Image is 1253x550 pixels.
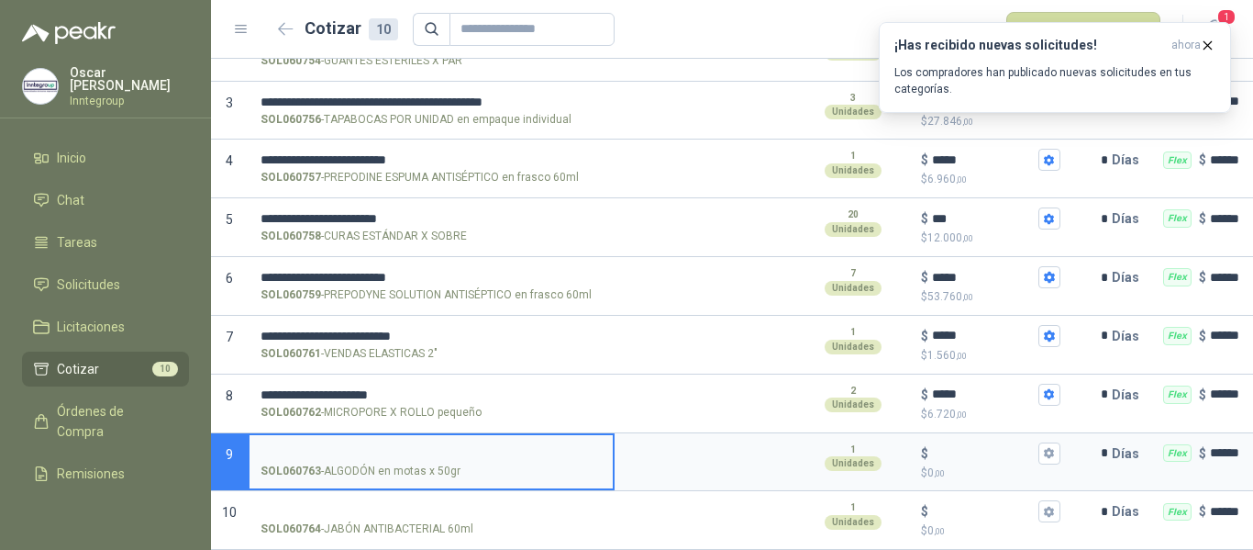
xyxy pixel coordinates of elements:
[932,271,1035,285] input: $$53.760,00
[261,228,321,245] strong: SOL060758
[261,111,571,129] p: - TAPABOCAS POR UNIDAD en empaque individual
[226,271,233,286] span: 6
[1038,149,1060,171] button: $$6.960,00
[850,443,856,457] p: 1
[932,212,1035,226] input: $$12.000,00
[22,394,189,449] a: Órdenes de Compra
[850,91,856,106] p: 3
[927,290,973,303] span: 53.760
[825,281,882,296] div: Unidades
[962,292,973,302] span: ,00
[894,38,1164,53] h3: ¡Has recibido nuevas solicitudes!
[1163,503,1192,522] div: Flex
[226,153,233,168] span: 4
[921,465,1060,482] p: $
[1216,8,1236,26] span: 1
[22,183,189,218] a: Chat
[932,387,1035,401] input: $$6.720,00
[1199,443,1206,464] p: $
[934,468,945,478] span: ,00
[1112,376,1147,413] p: Días
[825,163,882,178] div: Unidades
[1199,150,1206,170] p: $
[921,267,928,287] p: $
[879,22,1231,113] button: ¡Has recibido nuevas solicitudes!ahora Los compradores han publicado nuevas solicitudes en tus ca...
[932,329,1035,342] input: $$1.560,00
[962,233,973,243] span: ,00
[1112,141,1147,178] p: Días
[927,231,973,244] span: 12.000
[1112,259,1147,296] p: Días
[261,153,602,167] input: SOL060757-PREPODINE ESPUMA ANTISÉPTICO en frasco 60ml
[850,325,856,340] p: 1
[1199,208,1206,229] p: $
[57,275,120,295] span: Solicitudes
[22,22,116,44] img: Logo peakr
[1038,384,1060,406] button: $$6.720,00
[825,515,882,530] div: Unidades
[894,64,1215,97] p: Los compradores han publicado nuevas solicitudes en tus categorías.
[261,404,482,421] p: - MICROPORE X ROLLO pequeño
[921,347,1060,365] p: $
[825,456,882,471] div: Unidades
[927,173,967,185] span: 6.960
[22,352,189,387] a: Cotizar10
[1199,267,1206,287] p: $
[1171,38,1201,53] span: ahora
[261,505,602,519] input: SOL060764-JABÓN ANTIBACTERIAL 60ml
[956,410,967,420] span: ,00
[22,140,189,175] a: Inicio
[305,16,398,41] h2: Cotizar
[226,388,233,403] span: 8
[1163,209,1192,228] div: Flex
[369,18,398,40] div: 10
[850,384,856,398] p: 2
[261,404,321,421] strong: SOL060762
[22,309,189,344] a: Licitaciones
[261,271,602,285] input: SOL060759-PREPODYNE SOLUTION ANTISÉPTICO en frasco 60ml
[261,388,602,402] input: SOL060762-MICROPORE X ROLLO pequeño
[825,398,882,412] div: Unidades
[1163,152,1192,170] div: Flex
[1038,208,1060,230] button: $$12.000,00
[848,208,859,222] p: 20
[22,499,189,533] a: Configuración
[1163,268,1192,286] div: Flex
[261,95,602,109] input: SOL060756-TAPABOCAS POR UNIDAD en empaque individual
[23,69,58,104] img: Company Logo
[70,66,189,92] p: Oscar [PERSON_NAME]
[57,232,97,253] span: Tareas
[1038,266,1060,288] button: $$53.760,00
[850,266,856,281] p: 7
[261,330,602,343] input: SOL060761-VENDAS ELASTICAS 2"
[1006,12,1160,47] button: Publicar cotizaciones
[927,524,945,537] span: 0
[261,345,438,363] p: - VENDAS ELASTICAS 2"
[921,443,928,464] p: $
[261,521,321,538] strong: SOL060764
[261,169,579,186] p: - PREPODINE ESPUMA ANTISÉPTICO en frasco 60ml
[1198,13,1231,46] button: 1
[825,340,882,354] div: Unidades
[261,212,602,226] input: SOL060758-CURAS ESTÁNDAR X SOBRE
[1163,327,1192,345] div: Flex
[932,505,1035,519] input: $$0,00
[850,500,856,515] p: 1
[921,171,1060,188] p: $
[1163,444,1192,463] div: Flex
[921,230,1060,247] p: $
[850,149,856,163] p: 1
[1038,325,1060,347] button: $$1.560,00
[261,52,462,70] p: - GUANTES ESTÉRILES X PAR
[57,317,125,337] span: Licitaciones
[226,330,233,344] span: 7
[927,408,967,421] span: 6.720
[1038,500,1060,522] button: $$0,00
[1163,386,1192,404] div: Flex
[57,401,172,442] span: Órdenes de Compra
[222,505,237,520] span: 10
[261,228,467,245] p: - CURAS ESTÁNDAR X SOBRE
[932,153,1035,167] input: $$6.960,00
[261,447,602,461] input: SOL060763-ALGODÓN en motas x 50gr
[1199,385,1206,405] p: $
